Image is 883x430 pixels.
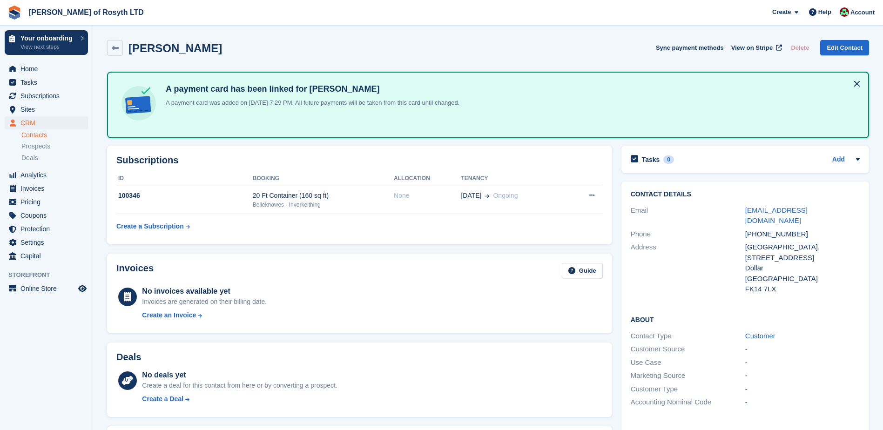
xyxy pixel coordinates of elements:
a: menu [5,182,88,195]
p: A payment card was added on [DATE] 7:29 PM. All future payments will be taken from this card unti... [162,98,459,107]
a: View on Stripe [728,40,784,55]
div: [GEOGRAPHIC_DATA], [STREET_ADDRESS] [745,242,860,263]
th: Tenancy [461,171,566,186]
a: Create a Deal [142,394,337,404]
div: [PHONE_NUMBER] [745,229,860,240]
span: Tasks [20,76,76,89]
button: Sync payment methods [656,40,724,55]
a: Contacts [21,131,88,140]
span: Help [818,7,831,17]
img: Anne Thomson [840,7,849,17]
span: Sites [20,103,76,116]
button: Delete [787,40,813,55]
span: Storefront [8,270,93,280]
h2: Tasks [642,155,660,164]
div: 20 Ft Container (160 sq ft) [253,191,394,201]
span: Pricing [20,195,76,208]
a: menu [5,209,88,222]
div: None [394,191,461,201]
a: Preview store [77,283,88,294]
span: Invoices [20,182,76,195]
div: Create a Deal [142,394,183,404]
div: Contact Type [631,331,745,342]
a: menu [5,116,88,129]
a: menu [5,222,88,235]
div: Dollar [745,263,860,274]
div: Address [631,242,745,295]
a: Add [832,155,845,165]
a: Edit Contact [820,40,869,55]
div: Create an Invoice [142,310,196,320]
div: No invoices available yet [142,286,267,297]
span: Settings [20,236,76,249]
a: [EMAIL_ADDRESS][DOMAIN_NAME] [745,206,808,225]
a: menu [5,236,88,249]
th: ID [116,171,253,186]
div: [GEOGRAPHIC_DATA] [745,274,860,284]
th: Allocation [394,171,461,186]
span: Ongoing [493,192,518,199]
a: menu [5,89,88,102]
a: Prospects [21,141,88,151]
div: Marketing Source [631,370,745,381]
a: menu [5,168,88,181]
div: - [745,384,860,395]
h2: Contact Details [631,191,860,198]
span: Deals [21,154,38,162]
span: View on Stripe [731,43,773,53]
h2: [PERSON_NAME] [128,42,222,54]
div: - [745,344,860,355]
a: Customer [745,332,775,340]
a: menu [5,282,88,295]
div: Invoices are generated on their billing date. [142,297,267,307]
a: Create an Invoice [142,310,267,320]
h2: Invoices [116,263,154,278]
div: - [745,370,860,381]
a: menu [5,103,88,116]
span: Subscriptions [20,89,76,102]
span: CRM [20,116,76,129]
a: Guide [562,263,603,278]
div: Customer Source [631,344,745,355]
div: 100346 [116,191,253,201]
div: 0 [663,155,674,164]
div: Use Case [631,357,745,368]
img: card-linked-ebf98d0992dc2aeb22e95c0e3c79077019eb2392cfd83c6a337811c24bc77127.svg [119,84,158,123]
a: menu [5,195,88,208]
span: Online Store [20,282,76,295]
div: Belleknowes - Inverkeithing [253,201,394,209]
span: Coupons [20,209,76,222]
p: View next steps [20,43,76,51]
a: Your onboarding View next steps [5,30,88,55]
div: - [745,397,860,408]
div: Phone [631,229,745,240]
div: Create a Subscription [116,222,184,231]
div: Email [631,205,745,226]
span: Analytics [20,168,76,181]
a: menu [5,249,88,262]
th: Booking [253,171,394,186]
a: menu [5,62,88,75]
div: Create a deal for this contact from here or by converting a prospect. [142,381,337,390]
img: stora-icon-8386f47178a22dfd0bd8f6a31ec36ba5ce8667c1dd55bd0f319d3a0aa187defe.svg [7,6,21,20]
div: - [745,357,860,368]
p: Your onboarding [20,35,76,41]
h2: Deals [116,352,141,363]
div: Accounting Nominal Code [631,397,745,408]
div: Customer Type [631,384,745,395]
a: [PERSON_NAME] of Rosyth LTD [25,5,148,20]
h2: Subscriptions [116,155,603,166]
a: menu [5,76,88,89]
span: Home [20,62,76,75]
div: No deals yet [142,370,337,381]
span: Prospects [21,142,50,151]
span: Account [850,8,875,17]
a: Deals [21,153,88,163]
span: Protection [20,222,76,235]
h4: A payment card has been linked for [PERSON_NAME] [162,84,459,94]
span: [DATE] [461,191,481,201]
h2: About [631,315,860,324]
span: Create [772,7,791,17]
div: FK14 7LX [745,284,860,295]
span: Capital [20,249,76,262]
